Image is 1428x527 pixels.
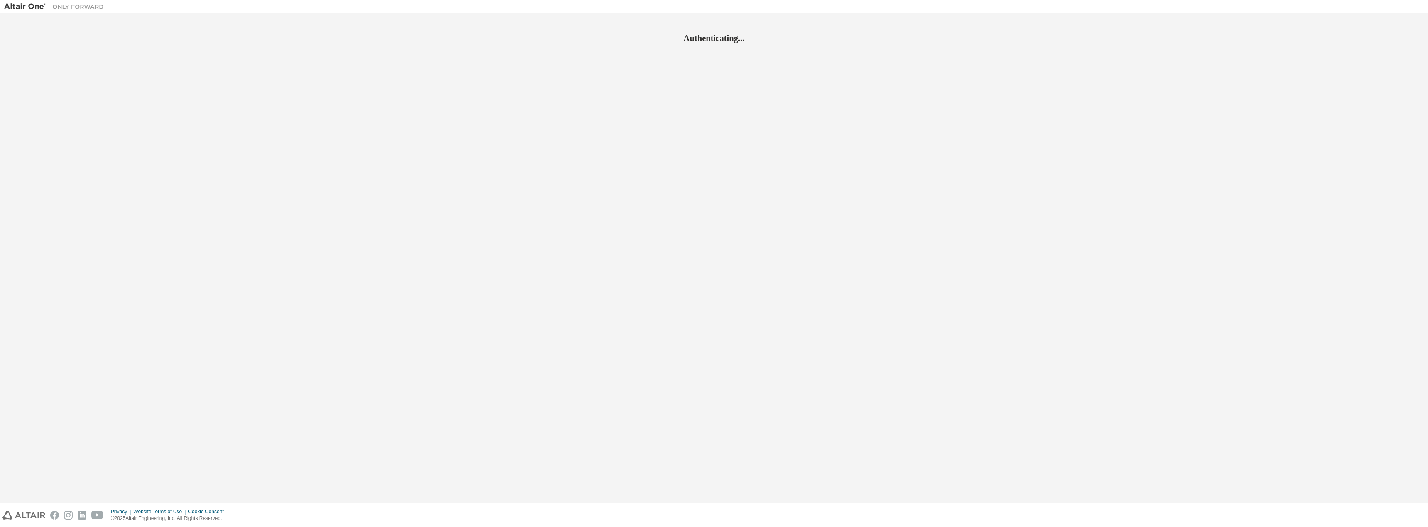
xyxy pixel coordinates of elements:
[111,508,133,515] div: Privacy
[188,508,228,515] div: Cookie Consent
[133,508,188,515] div: Website Terms of Use
[50,511,59,520] img: facebook.svg
[64,511,73,520] img: instagram.svg
[78,511,86,520] img: linkedin.svg
[111,515,229,522] p: © 2025 Altair Engineering, Inc. All Rights Reserved.
[4,2,108,11] img: Altair One
[2,511,45,520] img: altair_logo.svg
[4,33,1424,44] h2: Authenticating...
[91,511,103,520] img: youtube.svg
